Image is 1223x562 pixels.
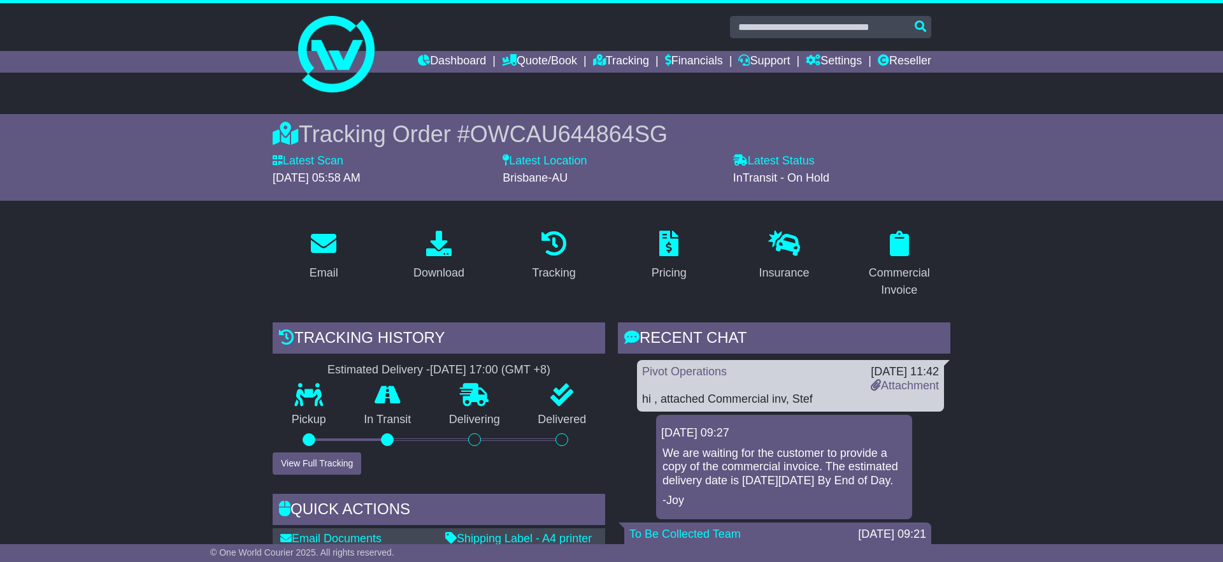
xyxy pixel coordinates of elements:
span: [DATE] 05:58 AM [273,171,361,184]
a: Reseller [878,51,931,73]
a: Insurance [750,226,817,286]
a: Commercial Invoice [848,226,950,303]
div: Tracking Order # [273,120,950,148]
a: Attachment [871,379,939,392]
button: View Full Tracking [273,452,361,475]
div: [DATE] 17:00 (GMT +8) [430,363,550,377]
a: Tracking [593,51,649,73]
p: Hi Stef, [631,543,925,557]
a: Settings [806,51,862,73]
div: [DATE] 11:42 [871,365,939,379]
a: Dashboard [418,51,486,73]
span: © One World Courier 2025. All rights reserved. [210,547,394,558]
div: Email [310,264,338,282]
a: Pricing [643,226,695,286]
div: hi , attached Commercial inv, Stef [642,393,939,407]
a: Email Documents [280,532,382,545]
div: RECENT CHAT [618,322,950,357]
div: Tracking history [273,322,605,357]
div: Pricing [652,264,687,282]
a: Tracking [524,226,584,286]
div: Tracking [533,264,576,282]
div: Quick Actions [273,494,605,528]
a: Quote/Book [502,51,577,73]
label: Latest Scan [273,154,343,168]
a: Pivot Operations [642,365,727,378]
div: Insurance [759,264,809,282]
span: OWCAU644864SG [470,121,668,147]
a: Shipping Label - A4 printer [445,532,592,545]
a: Email [301,226,347,286]
span: InTransit - On Hold [733,171,829,184]
a: To Be Collected Team [629,528,741,540]
a: Support [738,51,790,73]
label: Latest Status [733,154,815,168]
div: Download [413,264,464,282]
p: We are waiting for the customer to provide a copy of the commercial invoice. The estimated delive... [662,447,906,488]
div: Commercial Invoice [856,264,942,299]
a: Financials [665,51,723,73]
p: Delivered [519,413,606,427]
label: Latest Location [503,154,587,168]
p: Delivering [430,413,519,427]
p: -Joy [662,494,906,508]
span: Brisbane-AU [503,171,568,184]
div: [DATE] 09:21 [858,528,926,542]
a: Download [405,226,473,286]
p: Pickup [273,413,345,427]
div: [DATE] 09:27 [661,426,907,440]
p: In Transit [345,413,431,427]
div: Estimated Delivery - [273,363,605,377]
